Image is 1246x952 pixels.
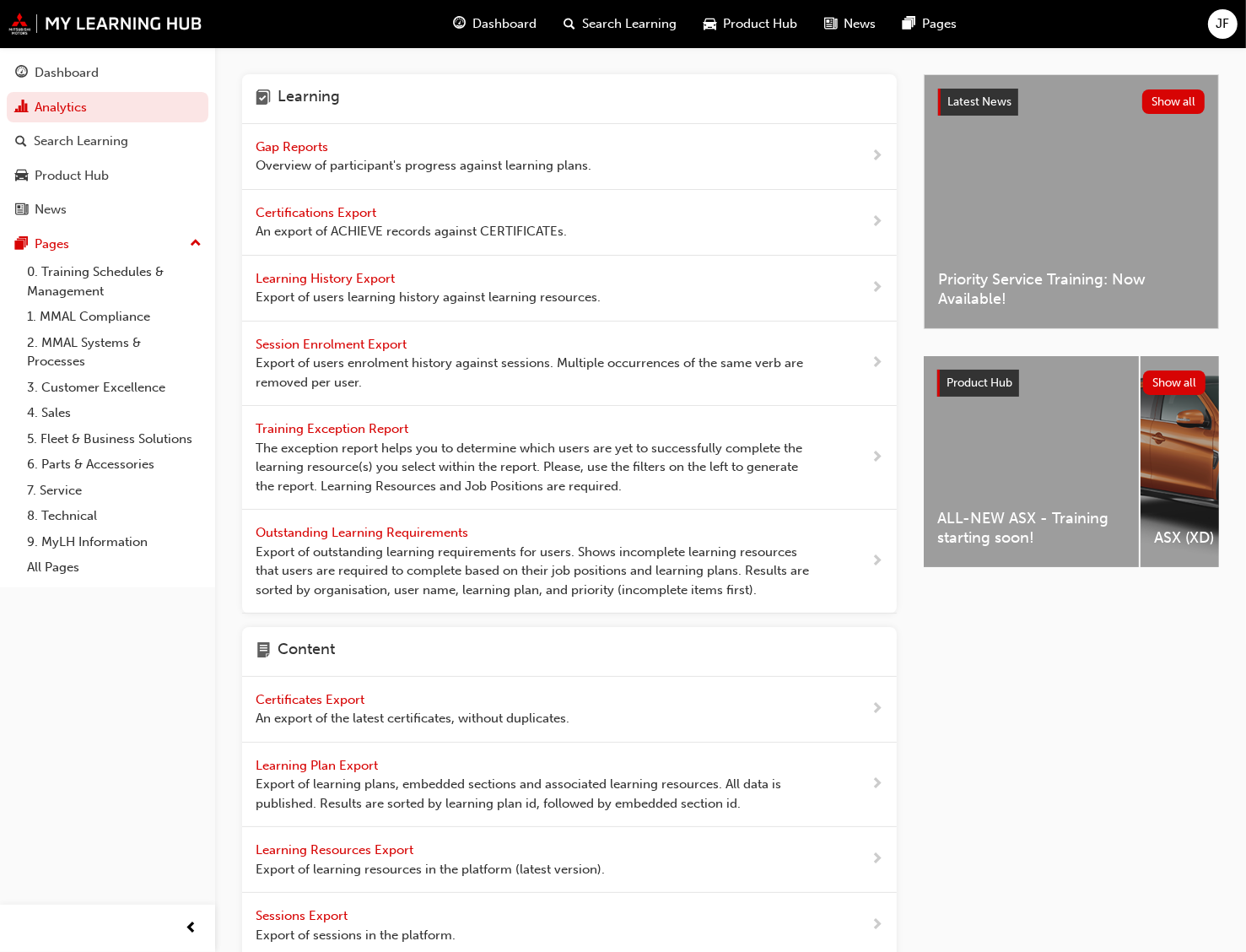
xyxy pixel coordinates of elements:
a: guage-iconDashboard [440,7,551,41]
a: 7. Service [20,478,208,504]
a: Learning History Export Export of users learning history against learning resources.next-icon [242,256,897,322]
a: News [7,194,208,225]
span: Outstanding Learning Requirements [256,525,472,540]
a: Dashboard [7,57,208,89]
a: car-iconProduct Hub [691,7,812,41]
a: Product Hub [7,160,208,192]
button: JF [1208,9,1238,39]
span: Export of users enrolment history against sessions. Multiple occurrences of the same verb are rem... [256,354,817,392]
span: Export of users learning history against learning resources. [256,288,601,307]
button: Show all [1143,371,1206,395]
span: Training Exception Report [256,421,412,436]
span: next-icon [871,699,883,720]
span: Export of learning resources in the platform (latest version). [256,860,605,879]
a: Learning Plan Export Export of learning plans, embedded sections and associated learning resource... [242,743,897,828]
a: Latest NewsShow all [938,89,1205,116]
a: 6. Parts & Accessories [20,452,208,478]
a: All Pages [20,554,208,581]
a: Gap Reports Overview of participant's progress against learning plans.next-icon [242,124,897,190]
img: mmal [8,13,202,35]
span: Export of learning plans, embedded sections and associated learning resources. All data is publis... [256,775,817,813]
a: 1. MMAL Compliance [20,304,208,330]
span: next-icon [871,212,883,233]
div: Pages [35,235,69,254]
span: Session Enrolment Export [256,337,410,352]
a: Training Exception Report The exception report helps you to determine which users are yet to succ... [242,406,897,510]
span: news-icon [15,203,28,218]
a: Analytics [7,92,208,123]
span: Sessions Export [256,908,351,923]
a: Session Enrolment Export Export of users enrolment history against sessions. Multiple occurrences... [242,322,897,407]
span: Pages [923,14,957,34]
span: Certificates Export [256,692,368,707]
span: Learning History Export [256,271,398,286]
span: next-icon [871,353,883,374]
span: chart-icon [15,100,28,116]
span: Learning Plan Export [256,758,381,773]
span: search-icon [564,14,576,35]
span: news-icon [825,14,838,35]
a: 4. Sales [20,400,208,426]
span: The exception report helps you to determine which users are yet to successfully complete the lear... [256,439,817,496]
span: search-icon [15,134,27,149]
span: next-icon [871,278,883,299]
span: Latest News [947,95,1011,109]
span: Gap Reports [256,139,332,154]
span: car-icon [15,169,28,184]
span: Overview of participant's progress against learning plans. [256,156,591,176]
a: search-iconSearch Learning [551,7,691,41]
a: ALL-NEW ASX - Training starting soon! [924,356,1139,567]
button: Pages [7,229,208,260]
span: car-icon [704,14,717,35]
span: Certifications Export [256,205,380,220]
div: Search Learning [34,132,128,151]
a: Learning Resources Export Export of learning resources in the platform (latest version).next-icon [242,827,897,893]
span: next-icon [871,915,883,936]
a: news-iconNews [812,7,890,41]
div: Dashboard [35,63,99,83]
span: next-icon [871,551,883,572]
span: Product Hub [947,376,1012,390]
span: next-icon [871,146,883,167]
a: Search Learning [7,126,208,157]
span: guage-icon [15,66,28,81]
a: Latest NewsShow allPriority Service Training: Now Available! [924,74,1219,329]
h4: Content [278,641,335,663]
a: 0. Training Schedules & Management [20,259,208,304]
button: Show all [1142,89,1206,114]
span: Learning Resources Export [256,842,417,857]
span: prev-icon [186,918,198,939]
span: Search Learning [583,14,677,34]
a: Certificates Export An export of the latest certificates, without duplicates.next-icon [242,677,897,743]
a: Certifications Export An export of ACHIEVE records against CERTIFICATEs.next-icon [242,190,897,256]
span: next-icon [871,849,883,870]
span: learning-icon [256,88,271,110]
a: 8. Technical [20,503,208,529]
span: ALL-NEW ASX - Training starting soon! [937,509,1125,547]
a: 5. Fleet & Business Solutions [20,426,208,452]
span: News [844,14,877,34]
span: next-icon [871,447,883,468]
span: Priority Service Training: Now Available! [938,270,1205,308]
span: An export of the latest certificates, without duplicates. [256,709,569,728]
a: Outstanding Learning Requirements Export of outstanding learning requirements for users. Shows in... [242,510,897,614]
a: pages-iconPages [890,7,971,41]
span: pages-icon [903,14,916,35]
span: up-icon [190,233,202,255]
span: Export of outstanding learning requirements for users. Shows incomplete learning resources that u... [256,543,817,600]
div: News [35,200,67,219]
a: Product HubShow all [937,370,1206,397]
span: next-icon [871,774,883,795]
span: Product Hub [724,14,798,34]
a: 3. Customer Excellence [20,375,208,401]
span: page-icon [256,641,271,663]
span: guage-icon [454,14,467,35]
span: pages-icon [15,237,28,252]
span: Dashboard [473,14,537,34]
button: DashboardAnalyticsSearch LearningProduct HubNews [7,54,208,229]
div: Product Hub [35,166,109,186]
h4: Learning [278,88,340,110]
a: 2. MMAL Systems & Processes [20,330,208,375]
